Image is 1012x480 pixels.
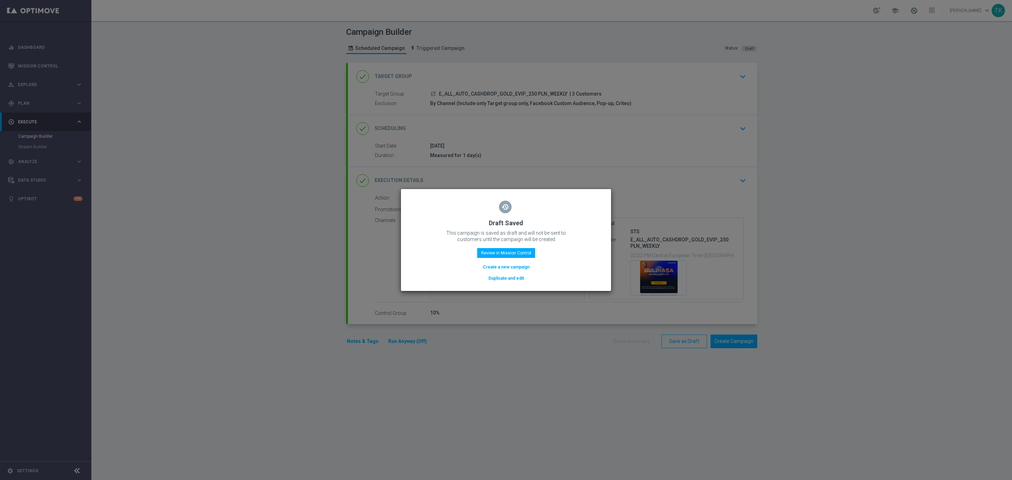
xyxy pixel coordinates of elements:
p: This campaign is saved as draft and will not be sent to customers until the campaign will be created [436,230,576,242]
button: Create a new campaign [482,263,530,271]
button: Review in Mission Control [477,248,535,258]
i: restore [499,201,512,213]
button: Duplicate and edit [488,274,525,282]
h2: Draft Saved [489,219,523,227]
